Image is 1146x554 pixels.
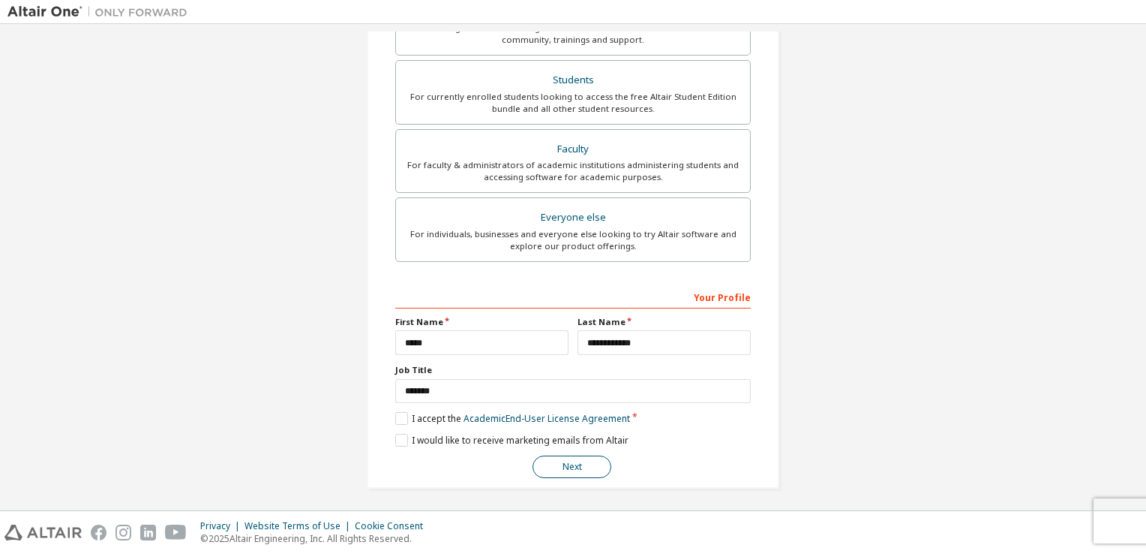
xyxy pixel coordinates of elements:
img: Altair One [7,5,195,20]
label: First Name [395,316,568,328]
div: For faculty & administrators of academic institutions administering students and accessing softwa... [405,159,741,183]
label: I accept the [395,412,630,425]
div: For existing customers looking to access software downloads, HPC resources, community, trainings ... [405,22,741,46]
a: Academic End-User License Agreement [463,412,630,425]
div: Privacy [200,520,244,532]
div: Your Profile [395,285,751,309]
div: Students [405,70,741,91]
div: For currently enrolled students looking to access the free Altair Student Edition bundle and all ... [405,91,741,115]
div: Website Terms of Use [244,520,355,532]
p: © 2025 Altair Engineering, Inc. All Rights Reserved. [200,532,432,545]
img: youtube.svg [165,525,187,540]
img: instagram.svg [115,525,131,540]
div: Cookie Consent [355,520,432,532]
img: linkedin.svg [140,525,156,540]
label: I would like to receive marketing emails from Altair [395,434,628,447]
img: facebook.svg [91,525,106,540]
label: Job Title [395,364,751,376]
div: For individuals, businesses and everyone else looking to try Altair software and explore our prod... [405,228,741,252]
div: Everyone else [405,207,741,228]
button: Next [532,456,611,478]
img: altair_logo.svg [4,525,82,540]
label: Last Name [577,316,751,328]
div: Faculty [405,139,741,160]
